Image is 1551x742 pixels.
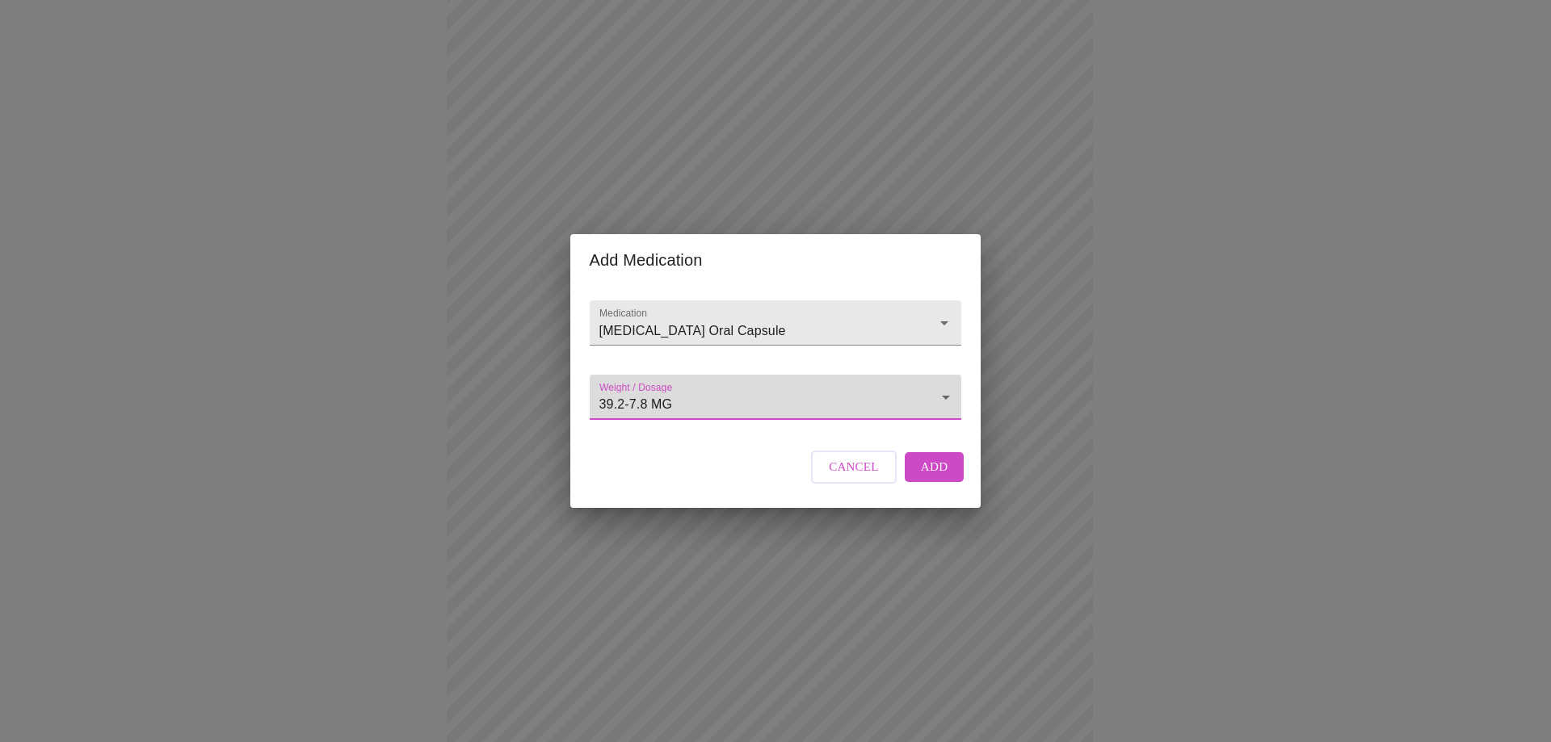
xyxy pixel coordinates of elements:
[590,247,962,273] h2: Add Medication
[811,451,897,483] button: Cancel
[905,452,965,481] button: Add
[829,456,879,477] span: Cancel
[590,375,962,420] div: 39.2-7.8 MG
[921,456,948,477] span: Add
[933,312,956,334] button: Open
